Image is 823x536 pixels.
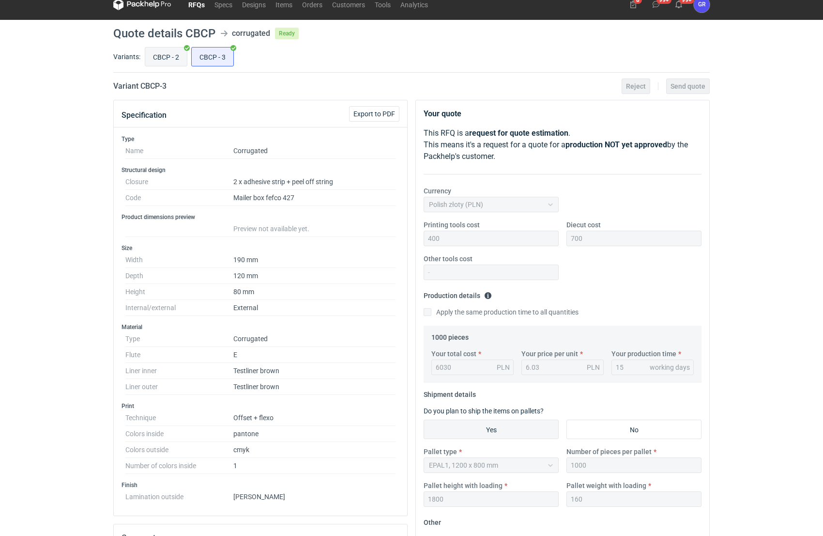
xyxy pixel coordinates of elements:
label: Pallet height with loading [424,481,503,490]
label: Apply the same production time to all quantities [424,307,579,317]
button: Send quote [666,79,710,94]
legend: 1000 pieces [431,330,469,341]
dd: Offset + flexo [233,410,396,426]
label: Printing tools cost [424,220,480,230]
strong: request for quote estimation [469,128,568,138]
div: PLN [587,363,600,372]
h3: Type [122,135,399,143]
span: Export to PDF [353,110,395,117]
label: CBCP - 2 [145,47,187,66]
strong: production NOT yet approved [565,140,667,149]
legend: Production details [424,288,492,300]
dd: cmyk [233,442,396,458]
dt: Name [125,143,233,159]
p: This RFQ is a . This means it's a request for a quote for a by the Packhelp's customer. [424,127,701,162]
dd: 80 mm [233,284,396,300]
dd: [PERSON_NAME] [233,489,396,501]
div: PLN [497,363,510,372]
dd: 1 [233,458,396,474]
h3: Size [122,244,399,252]
dt: Flute [125,347,233,363]
label: Pallet type [424,447,457,457]
dt: Colors outside [125,442,233,458]
div: corrugated [232,28,270,39]
dt: Colors inside [125,426,233,442]
dt: Width [125,252,233,268]
dt: Technique [125,410,233,426]
label: Diecut cost [566,220,601,230]
strong: Your quote [424,109,461,118]
h3: Print [122,402,399,410]
label: Variants: [113,52,140,62]
button: Export to PDF [349,106,399,122]
dd: 190 mm [233,252,396,268]
label: Number of pieces per pallet [566,447,652,457]
label: Your price per unit [521,349,578,359]
dd: 2 x adhesive strip + peel off string [233,174,396,190]
dt: Liner inner [125,363,233,379]
h2: Variant CBCP - 3 [113,80,167,92]
dt: Lamination outside [125,489,233,501]
dd: Testliner brown [233,363,396,379]
dd: External [233,300,396,316]
dt: Internal/external [125,300,233,316]
h3: Material [122,323,399,331]
label: Currency [424,186,451,196]
dt: Liner outer [125,379,233,395]
dt: Code [125,190,233,206]
dt: Depth [125,268,233,284]
label: CBCP - 3 [191,47,234,66]
dd: E [233,347,396,363]
label: Pallet weight with loading [566,481,646,490]
legend: Other [424,515,441,526]
dt: Height [125,284,233,300]
dt: Number of colors inside [125,458,233,474]
label: Your production time [611,349,676,359]
dd: Mailer box fefco 427 [233,190,396,206]
button: Specification [122,104,167,127]
dd: 120 mm [233,268,396,284]
h3: Product dimensions preview [122,213,399,221]
legend: Shipment details [424,387,476,398]
label: Other tools cost [424,254,472,264]
dd: pantone [233,426,396,442]
button: Reject [622,79,650,94]
dt: Closure [125,174,233,190]
span: Send quote [671,83,705,90]
h1: Quote details CBCP [113,28,215,39]
span: Preview not available yet. [233,225,309,233]
label: Your total cost [431,349,476,359]
h3: Structural design [122,166,399,174]
span: Reject [626,83,646,90]
dt: Type [125,331,233,347]
span: Ready [275,28,299,39]
dd: Corrugated [233,143,396,159]
dd: Corrugated [233,331,396,347]
dd: Testliner brown [233,379,396,395]
div: working days [650,363,690,372]
label: Do you plan to ship the items on pallets? [424,407,544,415]
h3: Finish [122,481,399,489]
